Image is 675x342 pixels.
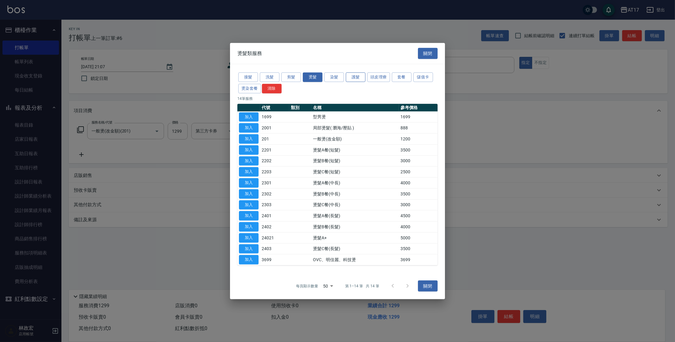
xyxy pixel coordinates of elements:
[311,133,399,144] td: 一般燙(改金額)
[321,278,335,294] div: 50
[311,177,399,188] td: 燙髮A餐(中長)
[281,73,301,82] button: 剪髮
[399,133,438,144] td: 1200
[311,144,399,155] td: 燙髮A餐(短髮)
[399,188,438,199] td: 3500
[239,244,259,254] button: 加入
[399,177,438,188] td: 4000
[260,166,289,177] td: 2203
[346,73,365,82] button: 護髮
[239,134,259,144] button: 加入
[260,177,289,188] td: 2301
[311,210,399,221] td: 燙髮A餐(長髮)
[413,73,433,82] button: 儲值卡
[311,232,399,243] td: 燙髮A+
[311,199,399,210] td: 燙髮C餐(中長)
[237,50,262,56] span: 燙髮類服務
[296,283,318,289] p: 每頁顯示數量
[399,166,438,177] td: 2500
[311,166,399,177] td: 燙髮C餐(短髮)
[289,104,311,112] th: 類別
[239,255,259,265] button: 加入
[311,122,399,133] td: 局部燙髮( 瀏海/壓貼 )
[311,155,399,167] td: 燙髮B餐(短髮)
[260,112,289,123] td: 1699
[399,232,438,243] td: 5000
[399,155,438,167] td: 3000
[239,112,259,122] button: 加入
[237,96,438,101] p: 14 筆服務
[311,254,399,265] td: OVC、明佳麗、科技燙
[392,73,412,82] button: 套餐
[399,144,438,155] td: 3500
[262,84,282,93] button: 清除
[260,221,289,232] td: 2402
[311,188,399,199] td: 燙髮B餐(中長)
[260,199,289,210] td: 2303
[260,155,289,167] td: 2202
[311,112,399,123] td: 型男燙
[399,210,438,221] td: 4500
[239,222,259,232] button: 加入
[345,283,379,289] p: 第 1–14 筆 共 14 筆
[303,73,322,82] button: 燙髮
[239,200,259,210] button: 加入
[260,188,289,199] td: 2302
[399,254,438,265] td: 3699
[239,233,259,242] button: 加入
[311,243,399,254] td: 燙髮C餐(長髮)
[239,178,259,188] button: 加入
[260,133,289,144] td: 201
[260,73,279,82] button: 洗髮
[260,104,289,112] th: 代號
[239,189,259,199] button: 加入
[399,104,438,112] th: 參考價格
[260,243,289,254] td: 2403
[239,167,259,177] button: 加入
[239,123,259,133] button: 加入
[239,211,259,221] button: 加入
[399,199,438,210] td: 3000
[239,156,259,166] button: 加入
[399,112,438,123] td: 1699
[399,221,438,232] td: 4000
[367,73,390,82] button: 頭皮理療
[260,144,289,155] td: 2201
[399,122,438,133] td: 888
[238,84,261,93] button: 燙染套餐
[418,48,438,59] button: 關閉
[311,104,399,112] th: 名稱
[260,232,289,243] td: 24021
[324,73,344,82] button: 染髮
[260,210,289,221] td: 2401
[418,281,438,292] button: 關閉
[311,221,399,232] td: 燙髮B餐(長髮)
[260,122,289,133] td: 2001
[239,145,259,155] button: 加入
[238,73,258,82] button: 接髮
[260,254,289,265] td: 3699
[399,243,438,254] td: 3500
